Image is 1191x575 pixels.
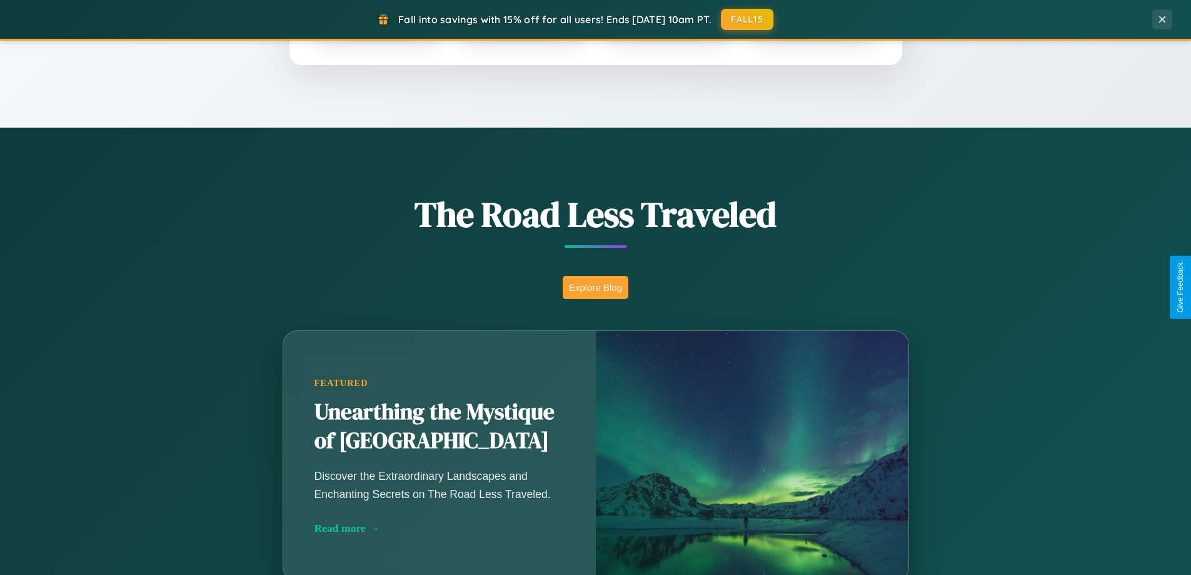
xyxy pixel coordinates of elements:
h1: The Road Less Traveled [221,190,971,238]
p: Discover the Extraordinary Landscapes and Enchanting Secrets on The Road Less Traveled. [314,467,565,502]
div: Give Feedback [1176,262,1185,313]
span: Fall into savings with 15% off for all users! Ends [DATE] 10am PT. [398,13,711,26]
button: Explore Blog [563,276,628,299]
div: Read more → [314,522,565,535]
h2: Unearthing the Mystique of [GEOGRAPHIC_DATA] [314,398,565,455]
button: FALL15 [721,9,773,30]
div: Featured [314,378,565,389]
